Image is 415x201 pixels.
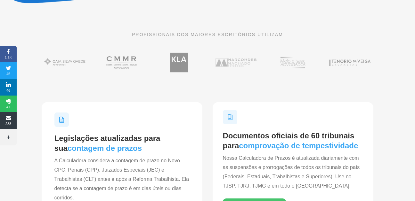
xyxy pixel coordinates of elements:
[54,133,190,156] h2: Legislações atualizadas para sua
[54,112,69,127] img: Ícone Legislações
[223,131,363,154] h2: Documentos oficiais de 60 tribunais para
[42,31,374,38] p: PROFISSIONAIS DOS MAIORES ESCRITÓRIOS UTILIZAM
[54,158,189,200] span: A Calculadora considera a contagem de prazo no Novo CPC, Penais (CPP), Juizados Especiais (JEC) e...
[223,110,237,124] img: Ícone Documentos para Tempestividade
[269,50,316,75] img: Profissionais do escritório Melo e Isaac Advogados utilizam a Legalcloud
[239,141,358,150] span: comprovação de tempestividade
[156,50,203,75] img: Koury Lopes Advogados
[213,50,260,75] img: Marcondes Machado Advogados utilizam a Legalcloud
[99,50,146,75] img: Costa Martins Meira Rinaldi Advogados
[223,155,360,188] span: Nossa Calculadora de Prazos é atualizada diariamente com as suspensões e prorrogações de todos os...
[326,50,373,75] img: Tenório da Veiga Advogados
[42,50,89,75] img: Gaia Silva Gaede Advogados Associados
[68,144,142,152] span: contagem de prazos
